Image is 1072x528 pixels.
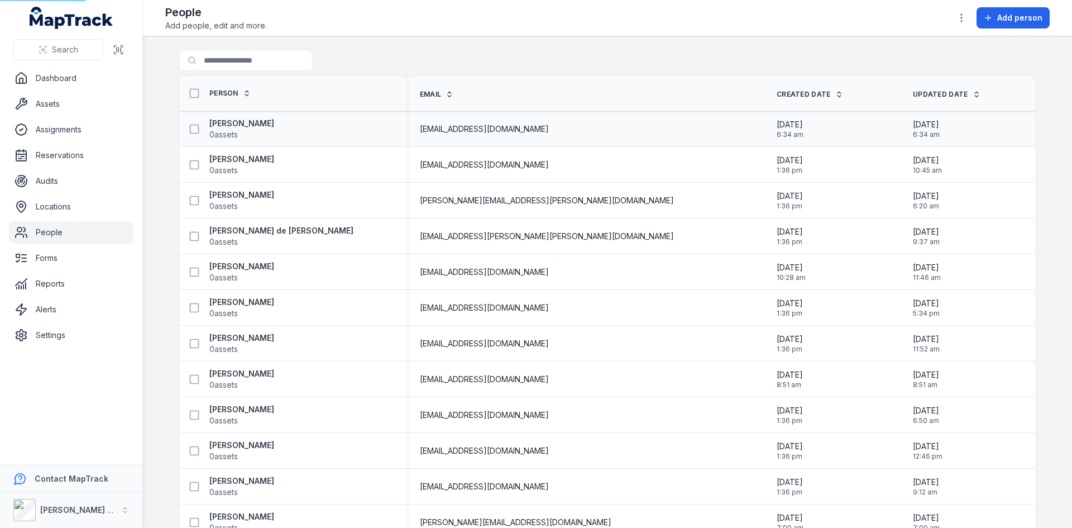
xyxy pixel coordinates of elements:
[913,130,940,139] span: 6:34 am
[209,308,238,319] span: 0 assets
[913,477,939,497] time: 7/1/2025, 9:12:25 AM
[777,273,806,282] span: 10:28 am
[777,262,806,273] span: [DATE]
[9,170,133,192] a: Audits
[913,191,939,202] span: [DATE]
[209,368,274,391] a: [PERSON_NAME]0assets
[9,324,133,346] a: Settings
[420,195,674,206] span: [PERSON_NAME][EMAIL_ADDRESS][PERSON_NAME][DOMAIN_NAME]
[165,4,267,20] h2: People
[913,477,939,488] span: [DATE]
[209,475,274,487] strong: [PERSON_NAME]
[913,441,942,452] span: [DATE]
[777,441,803,461] time: 3/24/2025, 1:36:38 PM
[9,144,133,167] a: Reservations
[209,379,238,391] span: 0 assets
[420,302,549,313] span: [EMAIL_ADDRESS][DOMAIN_NAME]
[209,440,274,451] strong: [PERSON_NAME]
[777,237,803,246] span: 1:36 pm
[209,89,238,98] span: Person
[777,90,831,99] span: Created Date
[420,231,674,242] span: [EMAIL_ADDRESS][PERSON_NAME][PERSON_NAME][DOMAIN_NAME]
[913,416,939,425] span: 6:50 am
[913,262,941,282] time: 7/4/2025, 11:46:22 AM
[777,119,803,130] span: [DATE]
[777,345,803,354] span: 1:36 pm
[777,130,803,139] span: 6:34 am
[420,338,549,349] span: [EMAIL_ADDRESS][DOMAIN_NAME]
[30,7,113,29] a: MapTrack
[913,191,939,211] time: 5/30/2025, 6:20:28 AM
[420,90,454,99] a: Email
[777,369,803,380] span: [DATE]
[209,404,274,415] strong: [PERSON_NAME]
[9,196,133,218] a: Locations
[913,405,939,416] span: [DATE]
[913,226,940,237] span: [DATE]
[777,405,803,416] span: [DATE]
[420,267,549,278] span: [EMAIL_ADDRESS][DOMAIN_NAME]
[777,477,803,497] time: 3/24/2025, 1:36:38 PM
[209,344,238,355] span: 0 assets
[209,189,274,212] a: [PERSON_NAME]0assets
[420,481,549,492] span: [EMAIL_ADDRESS][DOMAIN_NAME]
[913,155,942,175] time: 6/13/2025, 10:45:12 AM
[913,119,940,139] time: 7/8/2025, 6:34:37 AM
[209,154,274,165] strong: [PERSON_NAME]
[913,334,940,354] time: 7/30/2025, 11:52:57 AM
[913,309,940,318] span: 5:34 pm
[35,474,108,483] strong: Contact MapTrack
[777,452,803,461] span: 1:36 pm
[209,511,274,522] strong: [PERSON_NAME]
[9,118,133,141] a: Assignments
[777,191,803,202] span: [DATE]
[913,273,941,282] span: 11:46 am
[777,369,803,389] time: 8/1/2025, 8:51:05 AM
[209,404,274,426] a: [PERSON_NAME]0assets
[913,298,940,309] span: [DATE]
[209,297,274,319] a: [PERSON_NAME]0assets
[777,90,843,99] a: Created Date
[209,225,353,248] a: [PERSON_NAME] de [PERSON_NAME]0assets
[913,369,939,389] time: 8/1/2025, 8:51:05 AM
[777,441,803,452] span: [DATE]
[777,262,806,282] time: 5/2/2025, 10:28:21 AM
[913,512,940,524] span: [DATE]
[913,488,939,497] span: 9:12 am
[209,118,274,140] a: [PERSON_NAME]0assets
[913,345,940,354] span: 11:52 am
[209,165,238,176] span: 0 assets
[209,261,274,272] strong: [PERSON_NAME]
[209,415,238,426] span: 0 assets
[9,221,133,244] a: People
[165,20,267,31] span: Add people, edit and more.
[913,298,940,318] time: 6/3/2025, 5:34:27 PM
[913,441,942,461] time: 5/28/2025, 12:46:19 PM
[777,202,803,211] span: 1:36 pm
[209,475,274,498] a: [PERSON_NAME]0assets
[209,332,274,355] a: [PERSON_NAME]0assets
[777,155,803,175] time: 3/24/2025, 1:36:38 PM
[209,272,238,283] span: 0 assets
[913,155,942,166] span: [DATE]
[209,261,274,283] a: [PERSON_NAME]0assets
[777,155,803,166] span: [DATE]
[209,89,251,98] a: Person
[209,225,353,236] strong: [PERSON_NAME] de [PERSON_NAME]
[913,334,940,345] span: [DATE]
[777,334,803,354] time: 3/24/2025, 1:36:38 PM
[9,67,133,89] a: Dashboard
[777,334,803,345] span: [DATE]
[9,247,133,269] a: Forms
[777,488,803,497] span: 1:36 pm
[913,369,939,380] span: [DATE]
[209,368,274,379] strong: [PERSON_NAME]
[777,191,803,211] time: 3/24/2025, 1:36:38 PM
[913,90,968,99] span: Updated Date
[777,416,803,425] span: 1:36 pm
[209,451,238,462] span: 0 assets
[209,201,238,212] span: 0 assets
[777,119,803,139] time: 7/8/2025, 6:34:37 AM
[777,405,803,425] time: 3/24/2025, 1:36:38 PM
[913,226,940,246] time: 5/28/2025, 9:37:08 AM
